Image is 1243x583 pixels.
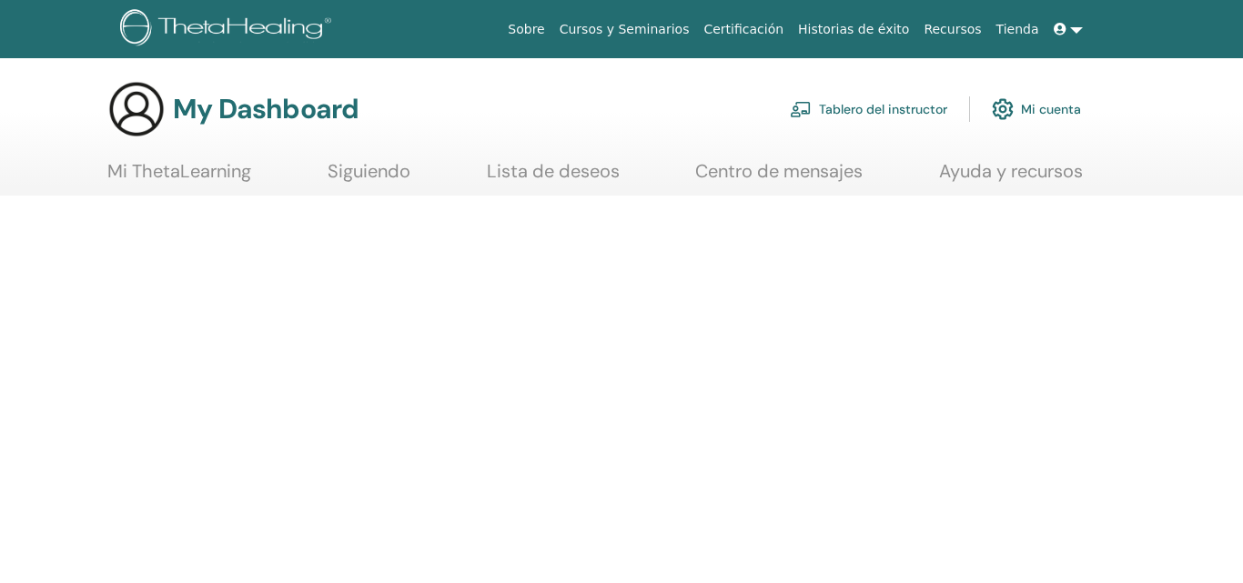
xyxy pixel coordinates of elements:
[939,160,1083,196] a: Ayuda y recursos
[916,13,988,46] a: Recursos
[695,160,863,196] a: Centro de mensajes
[790,89,947,129] a: Tablero del instructor
[120,9,338,50] img: logo.png
[328,160,410,196] a: Siguiendo
[173,93,359,126] h3: My Dashboard
[992,94,1014,125] img: cog.svg
[107,160,251,196] a: Mi ThetaLearning
[487,160,620,196] a: Lista de deseos
[791,13,916,46] a: Historias de éxito
[500,13,551,46] a: Sobre
[552,13,697,46] a: Cursos y Seminarios
[992,89,1081,129] a: Mi cuenta
[989,13,1046,46] a: Tienda
[696,13,791,46] a: Certificación
[790,101,812,117] img: chalkboard-teacher.svg
[107,80,166,138] img: generic-user-icon.jpg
